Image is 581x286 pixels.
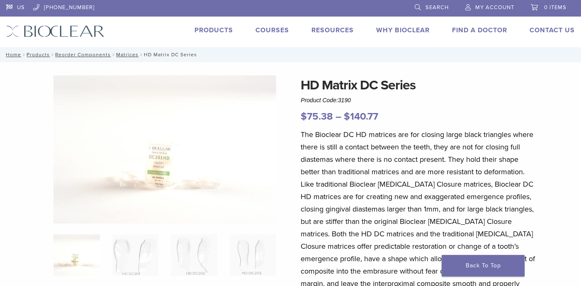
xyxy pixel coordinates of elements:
[344,111,378,123] bdi: 140.77
[116,52,139,58] a: Matrices
[112,234,159,276] img: HD Matrix DC Series - Image 2
[452,26,507,34] a: Find A Doctor
[376,26,430,34] a: Why Bioclear
[301,75,537,95] h1: HD Matrix DC Series
[425,4,449,11] span: Search
[139,53,144,57] span: /
[442,255,525,276] a: Back To Top
[301,111,307,123] span: $
[301,111,333,123] bdi: 75.38
[255,26,289,34] a: Courses
[530,26,575,34] a: Contact Us
[344,111,350,123] span: $
[194,26,233,34] a: Products
[6,25,105,37] img: Bioclear
[53,234,100,276] img: Anterior-HD-DC-Series-Matrices-324x324.jpg
[50,53,55,57] span: /
[475,4,514,11] span: My Account
[335,111,341,123] span: –
[301,97,351,103] span: Product Code:
[27,52,50,58] a: Products
[53,75,276,224] img: Anterior HD DC Series Matrices
[55,52,111,58] a: Reorder Components
[171,234,217,276] img: HD Matrix DC Series - Image 3
[3,52,21,58] a: Home
[311,26,354,34] a: Resources
[111,53,116,57] span: /
[230,234,276,276] img: HD Matrix DC Series - Image 4
[21,53,27,57] span: /
[544,4,566,11] span: 0 items
[338,97,351,103] span: 3190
